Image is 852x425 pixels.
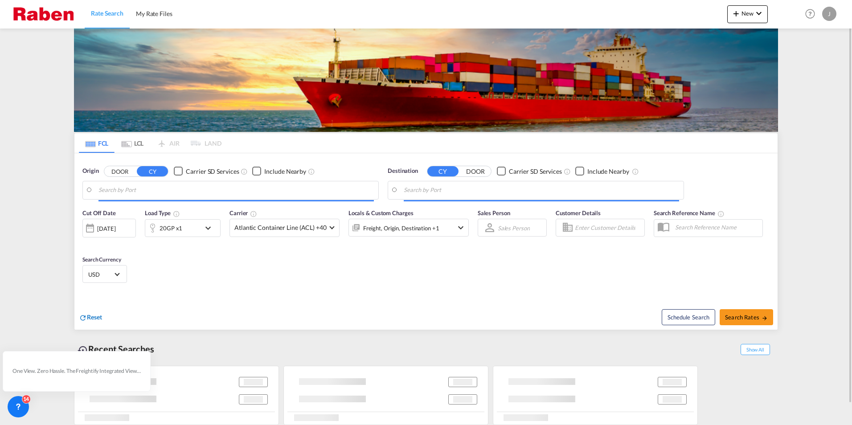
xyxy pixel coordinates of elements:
md-icon: icon-refresh [79,314,87,322]
span: Help [803,6,818,21]
span: Search Rates [725,314,768,321]
div: 20GP x1icon-chevron-down [145,219,221,237]
input: Search by Port [98,184,374,197]
span: Origin [82,167,98,176]
div: J [822,7,836,21]
md-icon: Unchecked: Ignores neighbouring ports when fetching rates.Checked : Includes neighbouring ports w... [632,168,639,175]
button: CY [427,166,459,176]
md-checkbox: Checkbox No Ink [252,167,306,176]
span: Show All [741,344,770,355]
div: [DATE] [82,219,136,237]
div: Freight Origin Destination Factory Stuffingicon-chevron-down [348,219,469,237]
div: icon-refreshReset [79,313,102,323]
button: DOOR [460,166,491,176]
md-icon: icon-plus 400-fg [731,8,741,19]
md-icon: Your search will be saved by the below given name [717,210,725,217]
span: Destination [388,167,418,176]
md-tab-item: LCL [115,133,150,153]
span: Search Reference Name [654,209,725,217]
md-icon: icon-information-outline [173,210,180,217]
span: New [731,10,764,17]
div: Help [803,6,822,22]
md-icon: icon-chevron-down [754,8,764,19]
md-checkbox: Checkbox No Ink [174,167,239,176]
md-icon: Unchecked: Search for CY (Container Yard) services for all selected carriers.Checked : Search for... [241,168,248,175]
button: DOOR [104,166,135,176]
span: Atlantic Container Line (ACL) +40 [234,223,327,232]
md-select: Sales Person [497,221,531,234]
span: USD [88,270,113,278]
img: LCL+%26+FCL+BACKGROUND.png [74,29,778,132]
md-icon: icon-chevron-down [203,223,218,233]
div: Recent Searches [74,339,158,359]
div: Freight Origin Destination Factory Stuffing [363,222,439,234]
span: Cut Off Date [82,209,116,217]
div: [DATE] [97,225,115,233]
span: My Rate Files [136,10,172,17]
md-icon: The selected Trucker/Carrierwill be displayed in the rate results If the rates are from another f... [250,210,257,217]
span: Rate Search [91,9,123,17]
md-pagination-wrapper: Use the left and right arrow keys to navigate between tabs [79,133,221,153]
div: Include Nearby [587,167,629,176]
button: icon-plus 400-fgNewicon-chevron-down [727,5,768,23]
span: Search Currency [82,256,121,263]
md-icon: icon-chevron-down [455,222,466,233]
input: Search Reference Name [671,221,762,234]
md-tab-item: FCL [79,133,115,153]
input: Search by Port [404,184,679,197]
span: Load Type [145,209,180,217]
span: Customer Details [556,209,601,217]
div: 20GP x1 [160,222,182,234]
div: Carrier SD Services [186,167,239,176]
md-select: Select Currency: $ USDUnited States Dollar [87,268,122,281]
span: Locals & Custom Charges [348,209,414,217]
span: Carrier [229,209,257,217]
button: Search Ratesicon-arrow-right [720,309,773,325]
div: Origin DOOR CY Checkbox No InkUnchecked: Search for CY (Container Yard) services for all selected... [74,153,778,330]
span: Reset [87,313,102,321]
button: CY [137,166,168,176]
div: Include Nearby [264,167,306,176]
md-icon: icon-arrow-right [762,315,768,321]
md-icon: Unchecked: Ignores neighbouring ports when fetching rates.Checked : Includes neighbouring ports w... [308,168,315,175]
md-checkbox: Checkbox No Ink [497,167,562,176]
span: Sales Person [478,209,510,217]
div: Carrier SD Services [509,167,562,176]
button: Note: By default Schedule search will only considerorigin ports, destination ports and cut off da... [662,309,715,325]
md-checkbox: Checkbox No Ink [575,167,629,176]
img: 56a1822070ee11ef8af4bf29ef0a0da2.png [13,4,74,24]
md-icon: Unchecked: Search for CY (Container Yard) services for all selected carriers.Checked : Search for... [564,168,571,175]
md-datepicker: Select [82,237,89,249]
input: Enter Customer Details [575,221,642,234]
